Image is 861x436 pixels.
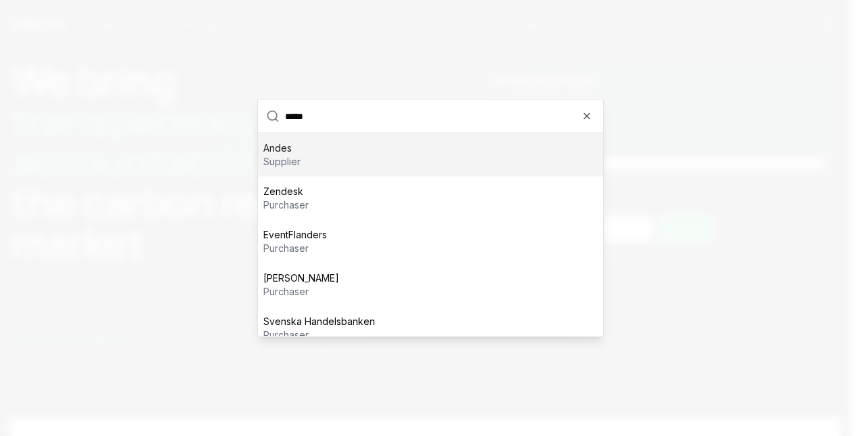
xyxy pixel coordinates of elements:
[263,271,339,285] p: [PERSON_NAME]
[263,315,375,328] p: Svenska Handelsbanken
[263,141,301,155] p: Andes
[263,228,327,242] p: EventFlanders
[263,328,375,342] p: purchaser
[263,285,339,299] p: purchaser
[263,185,309,198] p: Zendesk
[263,242,327,255] p: purchaser
[263,155,301,169] p: supplier
[263,198,309,212] p: purchaser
